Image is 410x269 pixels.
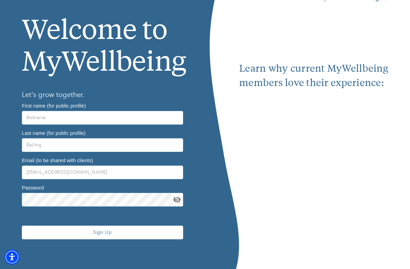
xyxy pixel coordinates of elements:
[22,103,86,108] label: First name (for public profile)
[22,185,44,190] label: Password
[22,130,85,135] label: Last name (for public profile)
[172,195,182,205] button: toggle password visibility
[22,158,93,162] label: Email (to be shared with clients)
[25,229,180,236] span: Sign Up
[22,166,183,179] input: Type your email address here
[22,226,183,239] button: Sign Up
[4,250,19,265] div: Accessibility Menu
[239,91,388,202] iframe: Embedded youtube
[239,62,388,91] p: Learn why current MyWellbeing members love their experience:
[22,89,183,100] h6: Let’s grow together.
